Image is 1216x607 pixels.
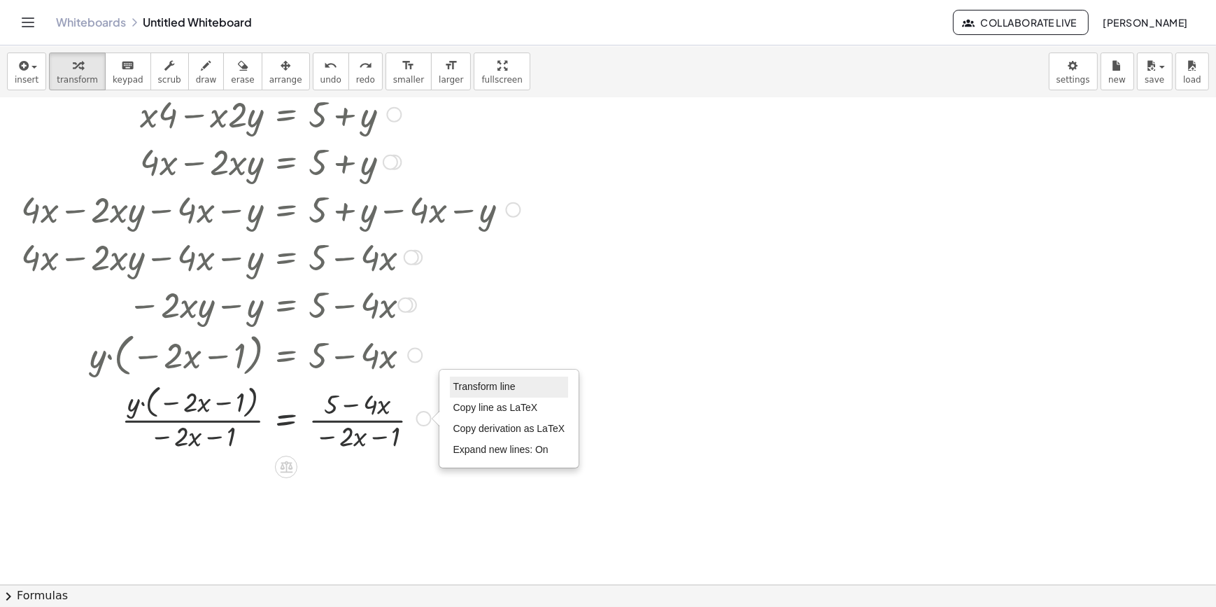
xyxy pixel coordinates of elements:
span: undo [320,75,341,85]
button: draw [188,53,225,90]
a: Whiteboards [56,15,126,29]
i: keyboard [121,57,134,74]
button: Collaborate Live [953,10,1089,35]
span: draw [196,75,217,85]
span: Copy derivation as LaTeX [453,423,565,434]
span: Copy line as LaTeX [453,402,538,413]
span: load [1183,75,1201,85]
button: format_sizelarger [431,53,471,90]
span: keypad [113,75,143,85]
button: fullscreen [474,53,530,90]
span: new [1108,75,1126,85]
button: transform [49,53,106,90]
button: [PERSON_NAME] [1091,10,1199,35]
span: [PERSON_NAME] [1103,16,1188,29]
button: scrub [150,53,189,90]
button: arrange [262,53,310,90]
button: save [1137,53,1173,90]
span: larger [439,75,463,85]
span: settings [1056,75,1090,85]
i: format_size [444,57,458,74]
button: settings [1049,53,1098,90]
span: fullscreen [481,75,522,85]
span: erase [231,75,254,85]
button: Toggle navigation [17,11,39,34]
span: arrange [269,75,302,85]
i: undo [324,57,337,74]
button: keyboardkeypad [105,53,151,90]
button: new [1101,53,1134,90]
span: Collaborate Live [965,16,1077,29]
i: redo [359,57,372,74]
button: format_sizesmaller [386,53,432,90]
span: save [1145,75,1164,85]
span: Expand new lines: On [453,444,549,455]
button: undoundo [313,53,349,90]
span: scrub [158,75,181,85]
span: redo [356,75,375,85]
button: insert [7,53,46,90]
button: redoredo [348,53,383,90]
button: erase [223,53,262,90]
div: Apply the same math to both sides of the equation [275,456,297,478]
button: load [1175,53,1209,90]
span: transform [57,75,98,85]
span: smaller [393,75,424,85]
i: format_size [402,57,415,74]
span: Transform line [453,381,516,392]
span: insert [15,75,38,85]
